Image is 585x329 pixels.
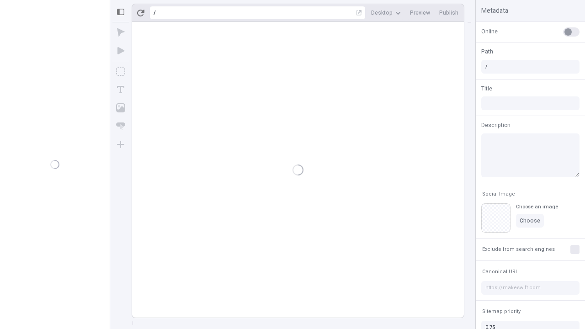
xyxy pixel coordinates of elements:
button: Exclude from search engines [480,244,557,255]
input: https://makeswift.com [481,281,580,295]
button: Desktop [367,6,404,20]
button: Sitemap priority [480,306,522,317]
span: Choose [520,217,540,224]
span: Canonical URL [482,268,518,275]
button: Canonical URL [480,266,520,277]
span: Path [481,48,493,56]
span: Exclude from search engines [482,246,555,253]
button: Image [112,100,129,116]
button: Button [112,118,129,134]
span: Online [481,27,498,36]
div: Choose an image [516,203,558,210]
button: Social Image [480,189,517,200]
span: Preview [410,9,430,16]
button: Publish [436,6,462,20]
span: Title [481,85,492,93]
span: Social Image [482,191,515,197]
span: Publish [439,9,458,16]
span: Desktop [371,9,393,16]
span: Description [481,121,511,129]
span: Sitemap priority [482,308,521,315]
button: Choose [516,214,544,228]
button: Box [112,63,129,80]
div: / [154,9,156,16]
button: Preview [406,6,434,20]
button: Text [112,81,129,98]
